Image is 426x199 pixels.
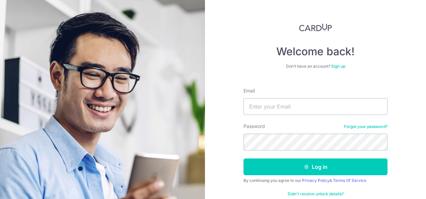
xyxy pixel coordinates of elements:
[243,64,387,69] div: Don’t have an account?
[243,98,387,115] input: Enter your Email
[299,23,332,31] img: CardUp Logo
[288,191,344,197] a: Didn't receive unlock details?
[331,64,345,69] a: Sign up
[302,178,330,183] a: Privacy Policy
[243,87,255,94] label: Email
[333,178,366,183] a: Terms Of Service
[243,45,387,58] h4: Welcome back!
[344,124,387,129] a: Forgot your password?
[243,178,387,183] div: By continuing you agree to our &
[243,123,265,130] label: Password
[243,158,387,175] button: Log in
